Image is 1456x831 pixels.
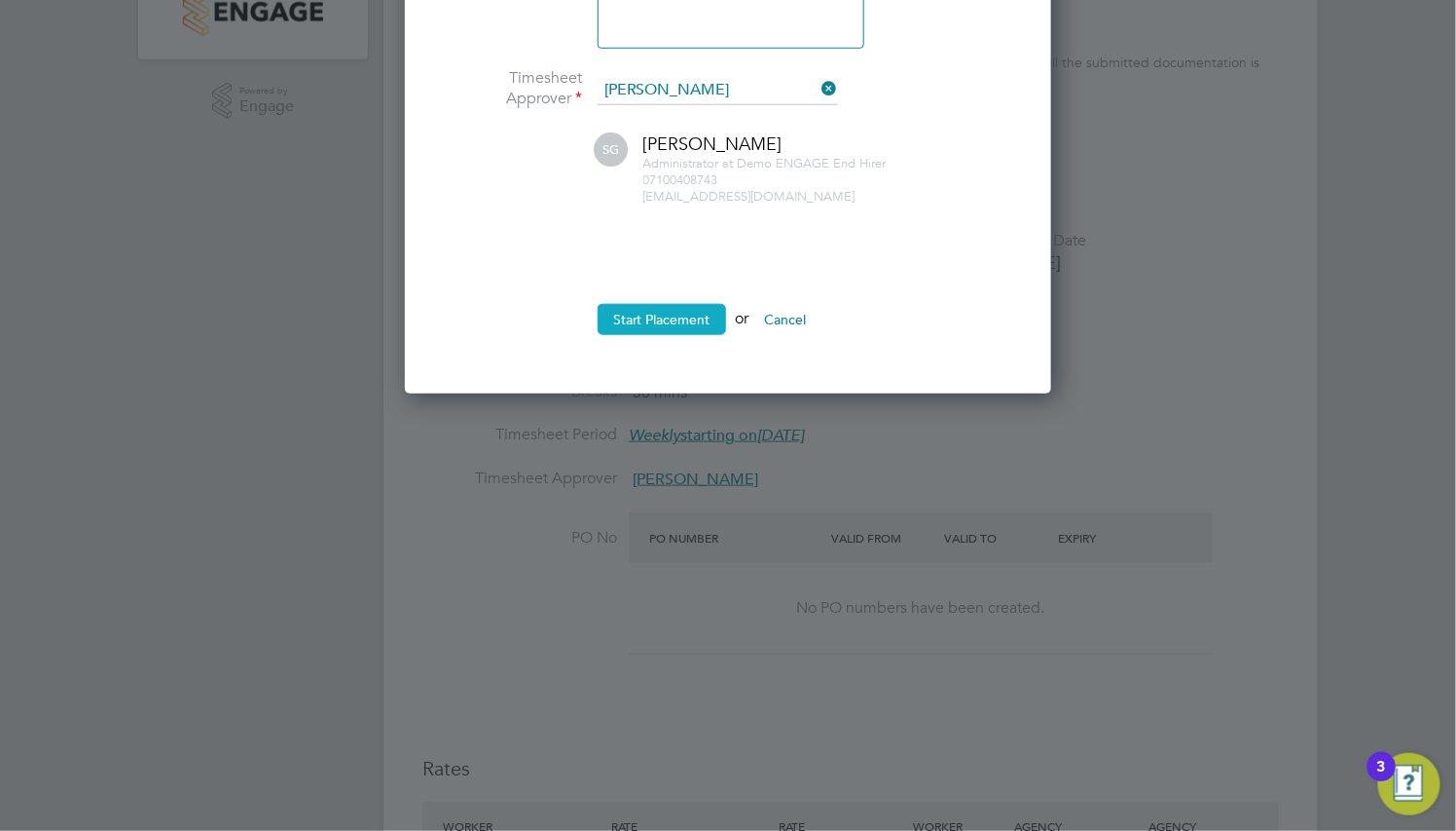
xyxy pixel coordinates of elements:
[738,155,887,171] span: Demo ENGAGE End Hirer
[643,171,718,188] span: 07100408743
[643,188,855,205] span: [EMAIL_ADDRESS][DOMAIN_NAME]
[598,76,838,105] input: Search for...
[643,155,734,171] span: Administrator at
[1377,767,1386,792] div: 3
[594,132,628,167] span: SG
[1378,753,1440,815] button: Open Resource Center, 3 new notifications
[436,304,1020,355] li: or
[598,304,726,335] button: Start Placement
[436,68,582,109] label: Timesheet Approver
[749,304,822,335] button: Cancel
[643,132,783,155] span: [PERSON_NAME]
